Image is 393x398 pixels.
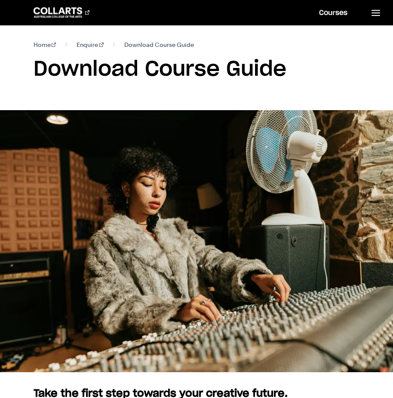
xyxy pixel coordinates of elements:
[77,40,104,50] a: Enquire
[124,40,194,50] span: Download Course Guide
[34,40,56,50] a: Home
[34,57,360,83] h1: Download Course Guide
[34,7,89,18] div: Go to homepage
